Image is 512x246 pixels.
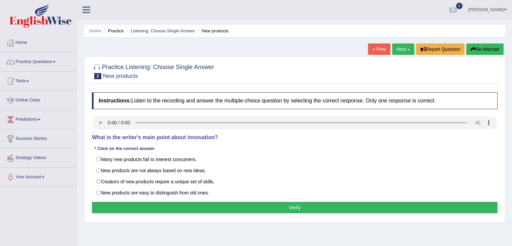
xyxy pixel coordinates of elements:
[0,110,77,127] a: Predictions
[103,73,138,79] small: New products
[92,187,498,198] label: New products are easy to distinguish from old ones.
[392,43,414,55] a: Next »
[0,33,77,50] a: Home
[89,28,101,33] a: Home
[0,53,77,69] a: Practice Questions
[92,62,214,79] h2: Practice Listening: Choose Single Answer
[0,129,77,146] a: Success Stories
[92,145,157,152] div: * Click on the correct answer
[99,98,131,103] b: Instructions:
[131,28,195,33] a: Listening: Choose Single Answer
[466,43,504,55] button: Re-Attempt
[0,91,77,108] a: Online Class
[92,92,498,109] h4: Listen to the recording and answer the multiple-choice question by selecting the correct response...
[102,28,124,34] li: Practice
[92,134,498,141] h4: What is the writer's main point about innovation?
[94,73,101,79] span: 2
[456,3,463,9] span: 0
[92,202,498,213] button: Verify
[196,28,229,34] li: New products
[92,165,498,176] label: New products are not always based on new ideas.
[92,176,498,187] label: Creators of new products require a unique set of skills.
[92,154,498,165] label: Many new products fail to interest consumers.
[0,168,77,185] a: Your Account
[416,43,465,55] button: Report Question
[0,72,77,89] a: Tests
[0,149,77,165] a: Strategy Videos
[368,43,390,55] a: « Prev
